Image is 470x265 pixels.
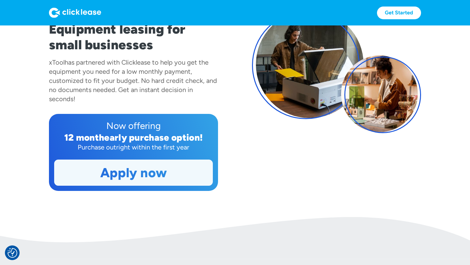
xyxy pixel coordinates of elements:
[104,132,203,143] div: early purchase option!
[49,58,217,103] div: has partnered with Clicklease to help you get the equipment you need for a low monthly payment, c...
[377,7,421,19] a: Get Started
[49,21,218,53] h1: Equipment leasing for small businesses
[64,132,104,143] div: 12 month
[8,248,17,258] button: Consent Preferences
[54,119,213,132] div: Now offering
[8,248,17,258] img: Revisit consent button
[54,143,213,152] div: Purchase outright within the first year
[55,160,212,185] a: Apply now
[49,8,101,18] img: Logo
[49,58,65,66] div: xTool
